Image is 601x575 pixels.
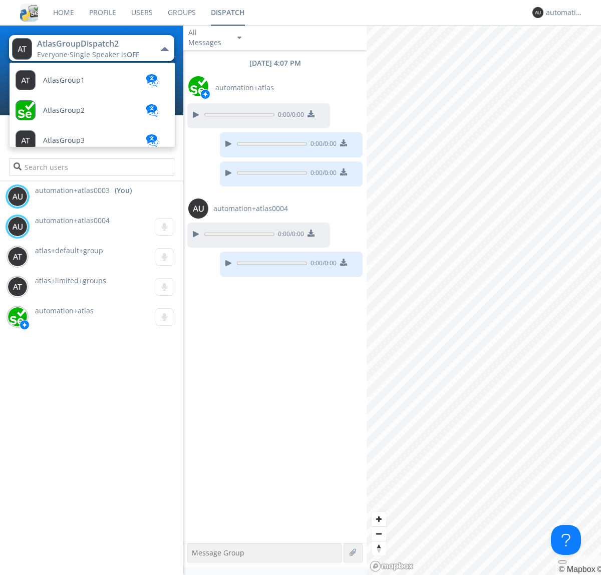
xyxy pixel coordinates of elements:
[8,217,28,237] img: 373638.png
[551,525,581,555] iframe: Toggle Customer Support
[188,199,208,219] img: 373638.png
[532,7,543,18] img: 373638.png
[43,107,85,114] span: AtlasGroup2
[43,137,85,144] span: AtlasGroup3
[558,565,595,573] a: Mapbox
[372,526,386,541] button: Zoom out
[558,560,566,563] button: Toggle attribution
[8,247,28,267] img: 373638.png
[35,306,94,315] span: automation+atlas
[8,307,28,327] img: d2d01cd9b4174d08988066c6d424eccd
[183,58,367,68] div: [DATE] 4:07 PM
[188,28,228,48] div: All Messages
[215,83,274,93] span: automation+atlas
[115,185,132,196] div: (You)
[307,259,337,270] span: 0:00 / 0:00
[546,8,583,18] div: automation+atlas0003
[308,110,315,117] img: download media button
[274,110,304,121] span: 0:00 / 0:00
[370,560,414,572] a: Mapbox logo
[43,77,85,84] span: AtlasGroup1
[35,276,106,285] span: atlas+limited+groups
[237,37,241,39] img: caret-down-sm.svg
[340,168,347,175] img: download media button
[70,50,139,59] span: Single Speaker is
[213,204,288,214] span: automation+atlas0004
[308,230,315,237] img: download media button
[340,259,347,266] img: download media button
[372,527,386,541] span: Zoom out
[8,277,28,297] img: 373638.png
[9,62,175,147] ul: AtlasGroupDispatch2Everyone·Single Speaker isOFF
[9,35,174,61] button: AtlasGroupDispatch2Everyone·Single Speaker isOFF
[8,186,28,207] img: 373638.png
[9,158,174,176] input: Search users
[35,246,103,255] span: atlas+default+group
[37,50,150,60] div: Everyone ·
[35,216,110,225] span: automation+atlas0004
[307,168,337,179] span: 0:00 / 0:00
[188,76,208,96] img: d2d01cd9b4174d08988066c6d424eccd
[372,541,386,555] button: Reset bearing to north
[37,38,150,50] div: AtlasGroupDispatch2
[145,134,160,147] img: translation-blue.svg
[12,38,32,60] img: 373638.png
[35,185,110,196] span: automation+atlas0003
[20,4,38,22] img: cddb5a64eb264b2086981ab96f4c1ba7
[274,230,304,241] span: 0:00 / 0:00
[127,50,139,59] span: OFF
[340,139,347,146] img: download media button
[307,139,337,150] span: 0:00 / 0:00
[372,512,386,526] button: Zoom in
[145,104,160,117] img: translation-blue.svg
[145,74,160,87] img: translation-blue.svg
